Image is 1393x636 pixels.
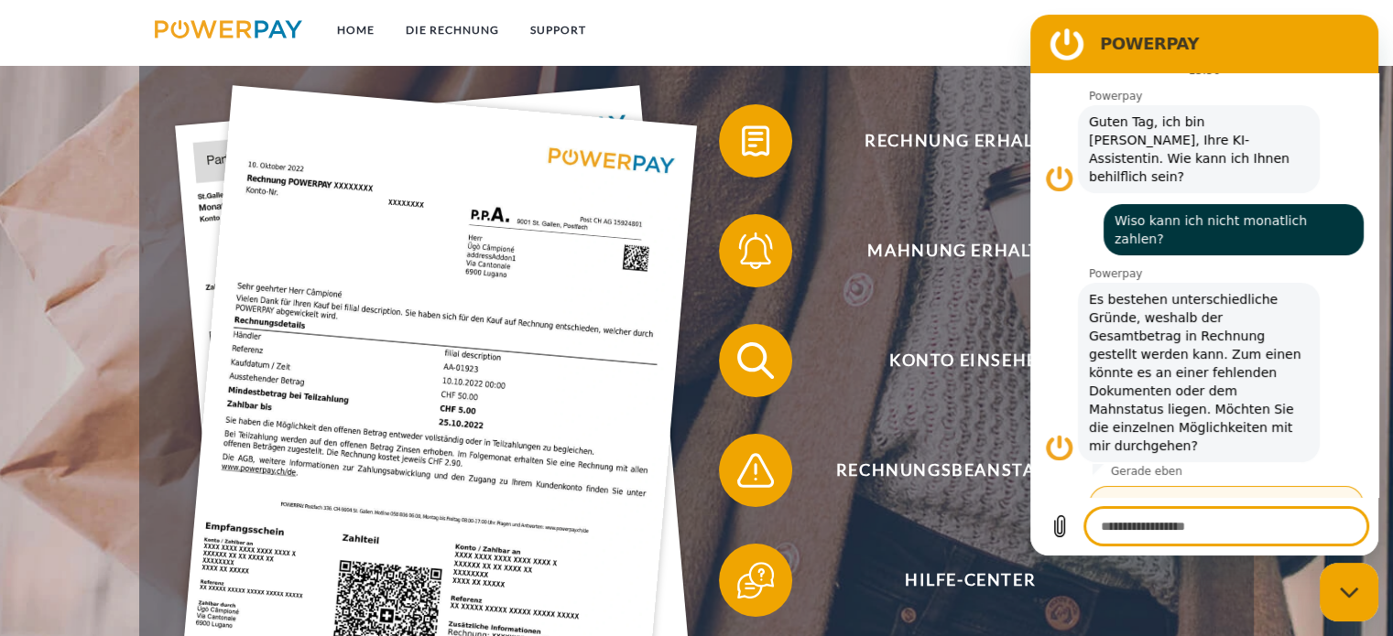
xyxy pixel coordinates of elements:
[719,214,1195,287] button: Mahnung erhalten?
[1144,14,1201,47] a: agb
[321,14,390,47] a: Home
[719,544,1195,617] button: Hilfe-Center
[733,557,778,603] img: qb_help.svg
[733,447,778,493] img: qb_warning.svg
[515,14,602,47] a: SUPPORT
[719,434,1195,507] button: Rechnungsbeanstandung
[745,104,1194,178] span: Rechnung erhalten?
[745,544,1194,617] span: Hilfe-Center
[155,20,302,38] img: logo-powerpay.svg
[745,434,1194,507] span: Rechnungsbeanstandung
[745,324,1194,397] span: Konto einsehen
[733,338,778,383] img: qb_search.svg
[733,228,778,274] img: qb_bell.svg
[1320,563,1378,621] iframe: Schaltfläche zum Öffnen des Messaging-Fensters; Konversation läuft
[390,14,515,47] a: DIE RECHNUNG
[719,324,1195,397] button: Konto einsehen
[719,104,1195,178] button: Rechnung erhalten?
[1030,15,1378,555] iframe: Messaging-Fenster
[745,214,1194,287] span: Mahnung erhalten?
[733,118,778,164] img: qb_bill.svg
